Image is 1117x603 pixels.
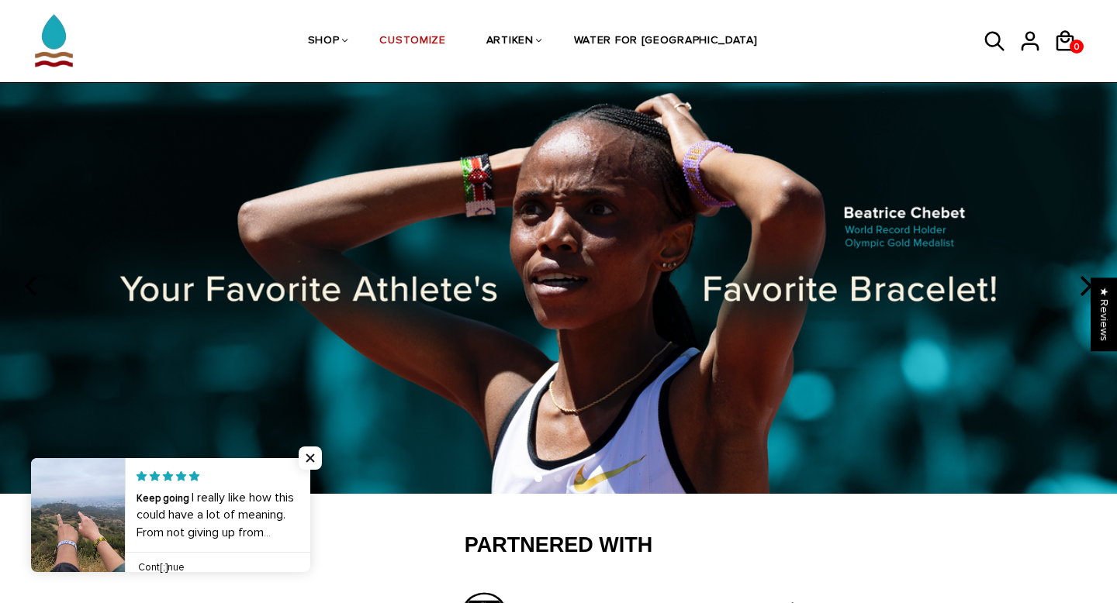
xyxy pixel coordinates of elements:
h2: Partnered With [116,532,1001,559]
a: CUSTOMIZE [379,1,445,83]
span: Close popup widget [299,446,322,470]
button: next [1067,269,1101,303]
div: Click to open Judge.me floating reviews tab [1091,277,1117,351]
a: ARTIKEN [486,1,534,83]
a: 0 [1070,40,1084,53]
span: 0 [1070,37,1084,57]
a: SHOP [308,1,340,83]
button: previous [16,269,50,303]
a: WATER FOR [GEOGRAPHIC_DATA] [574,1,758,83]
